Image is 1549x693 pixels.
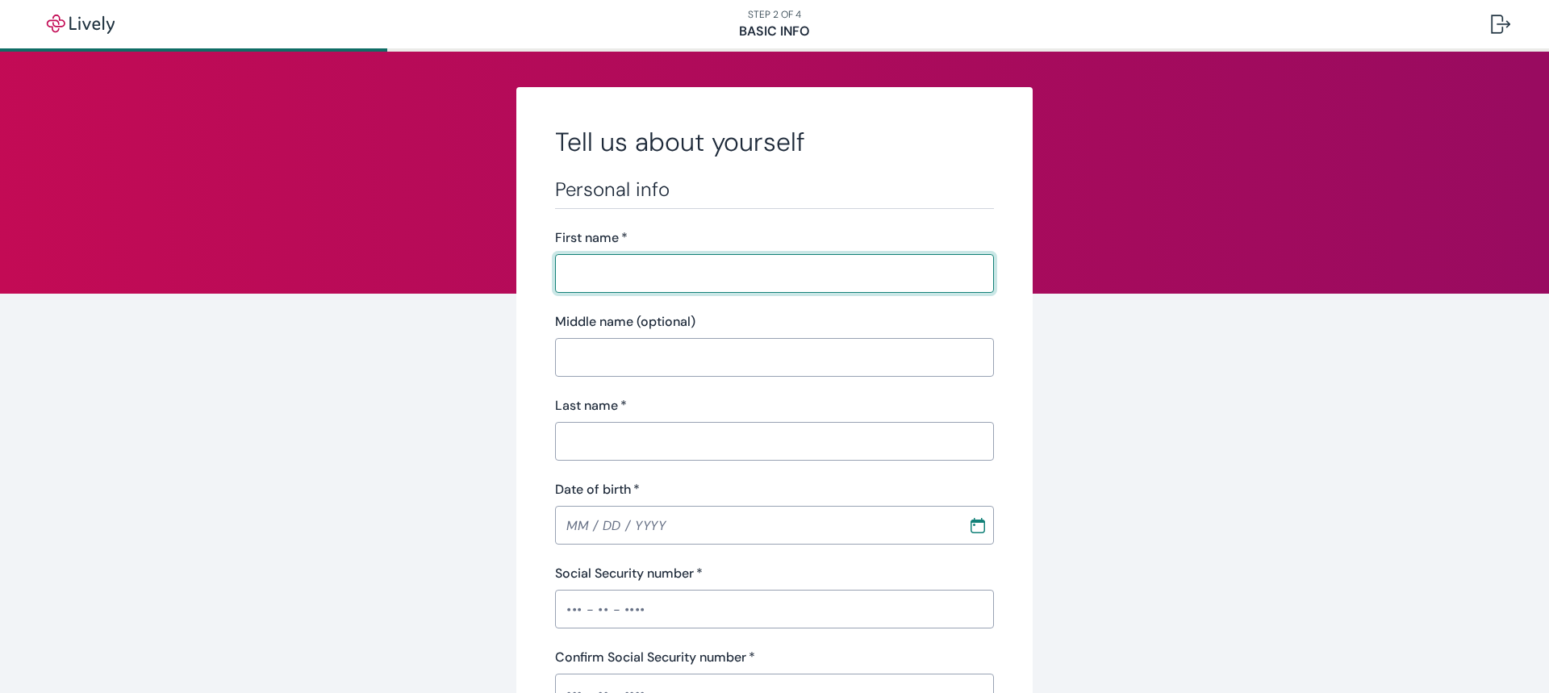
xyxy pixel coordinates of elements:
[555,396,627,415] label: Last name
[555,648,755,667] label: Confirm Social Security number
[555,228,628,248] label: First name
[555,312,695,332] label: Middle name (optional)
[555,126,994,158] h2: Tell us about yourself
[555,480,640,499] label: Date of birth
[1478,5,1523,44] button: Log out
[35,15,126,34] img: Lively
[555,564,703,583] label: Social Security number
[970,517,986,533] svg: Calendar
[963,511,992,540] button: Choose date
[555,509,957,541] input: MM / DD / YYYY
[555,177,994,202] h3: Personal info
[555,593,994,625] input: ••• - •• - ••••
